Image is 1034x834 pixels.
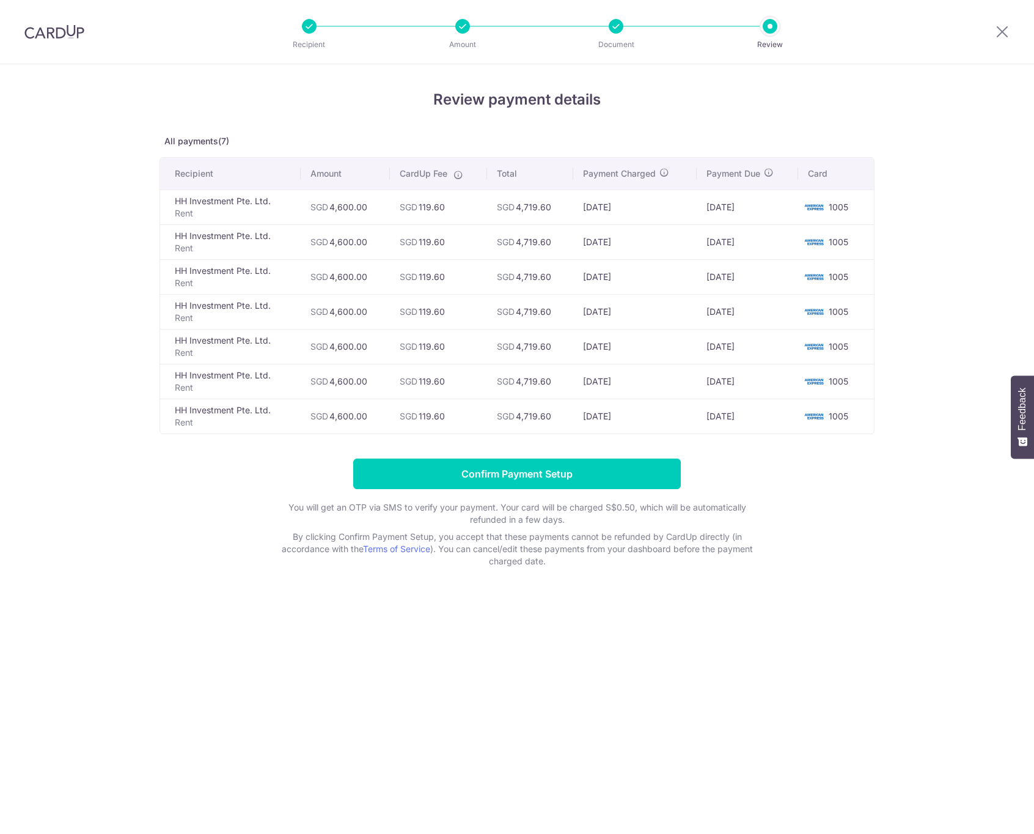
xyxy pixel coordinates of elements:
td: 4,600.00 [301,190,390,224]
span: SGD [400,411,417,421]
td: 4,600.00 [301,329,390,364]
h4: Review payment details [159,89,875,111]
td: 4,719.60 [487,294,573,329]
td: HH Investment Pte. Ltd. [160,329,301,364]
p: All payments(7) [159,135,875,147]
span: SGD [310,376,328,386]
td: HH Investment Pte. Ltd. [160,224,301,259]
span: 1005 [829,341,848,352]
span: 1005 [829,306,848,317]
a: Terms of Service [363,544,430,554]
p: Rent [175,312,291,324]
td: 119.60 [390,329,487,364]
td: [DATE] [697,294,798,329]
td: [DATE] [697,329,798,364]
td: [DATE] [697,399,798,434]
td: [DATE] [573,364,697,399]
td: 119.60 [390,224,487,259]
span: SGD [497,202,515,212]
td: HH Investment Pte. Ltd. [160,364,301,399]
td: 119.60 [390,294,487,329]
p: Review [725,39,815,51]
span: 1005 [829,376,848,386]
span: SGD [497,341,515,352]
span: Payment Charged [583,168,656,180]
td: 119.60 [390,190,487,224]
td: 4,719.60 [487,259,573,294]
td: [DATE] [573,294,697,329]
span: SGD [400,237,417,247]
span: Payment Due [706,168,760,180]
span: 1005 [829,237,848,247]
button: Feedback - Show survey [1011,375,1034,459]
td: [DATE] [697,364,798,399]
p: Rent [175,347,291,359]
p: Recipient [264,39,354,51]
td: [DATE] [573,190,697,224]
p: Rent [175,382,291,394]
td: 4,600.00 [301,294,390,329]
td: [DATE] [573,224,697,259]
td: 4,600.00 [301,399,390,434]
img: <span class="translation_missing" title="translation missing: en.account_steps.new_confirm_form.b... [802,304,826,319]
span: CardUp Fee [400,168,447,180]
span: SGD [497,306,515,317]
img: <span class="translation_missing" title="translation missing: en.account_steps.new_confirm_form.b... [802,235,826,249]
span: SGD [497,411,515,421]
p: By clicking Confirm Payment Setup, you accept that these payments cannot be refunded by CardUp di... [273,531,761,567]
td: [DATE] [573,329,697,364]
p: Document [571,39,661,51]
span: SGD [497,376,515,386]
span: SGD [310,237,328,247]
input: Confirm Payment Setup [353,459,681,489]
td: [DATE] [697,224,798,259]
p: Rent [175,242,291,254]
img: <span class="translation_missing" title="translation missing: en.account_steps.new_confirm_form.b... [802,339,826,354]
td: HH Investment Pte. Ltd. [160,399,301,434]
span: SGD [310,306,328,317]
td: 119.60 [390,364,487,399]
th: Recipient [160,158,301,190]
td: 4,719.60 [487,190,573,224]
td: 4,600.00 [301,364,390,399]
span: 1005 [829,411,848,421]
td: 4,719.60 [487,329,573,364]
img: CardUp [24,24,84,39]
p: Amount [417,39,508,51]
td: HH Investment Pte. Ltd. [160,294,301,329]
td: 4,719.60 [487,364,573,399]
td: 4,600.00 [301,259,390,294]
td: 4,719.60 [487,399,573,434]
p: Rent [175,416,291,429]
td: 119.60 [390,259,487,294]
p: You will get an OTP via SMS to verify your payment. Your card will be charged S$0.50, which will ... [273,501,761,526]
td: [DATE] [573,259,697,294]
td: 4,600.00 [301,224,390,259]
p: Rent [175,207,291,220]
th: Card [798,158,874,190]
img: <span class="translation_missing" title="translation missing: en.account_steps.new_confirm_form.b... [802,200,826,215]
span: SGD [310,271,328,282]
span: SGD [400,341,417,352]
td: HH Investment Pte. Ltd. [160,190,301,224]
span: SGD [497,271,515,282]
td: [DATE] [697,259,798,294]
td: [DATE] [697,190,798,224]
th: Amount [301,158,390,190]
span: SGD [497,237,515,247]
span: SGD [400,202,417,212]
span: SGD [400,376,417,386]
span: 1005 [829,202,848,212]
span: SGD [310,411,328,421]
th: Total [487,158,573,190]
span: SGD [310,202,328,212]
span: 1005 [829,271,848,282]
p: Rent [175,277,291,289]
span: SGD [400,271,417,282]
span: SGD [400,306,417,317]
img: <span class="translation_missing" title="translation missing: en.account_steps.new_confirm_form.b... [802,270,826,284]
img: <span class="translation_missing" title="translation missing: en.account_steps.new_confirm_form.b... [802,374,826,389]
span: Feedback [1017,388,1028,430]
td: HH Investment Pte. Ltd. [160,259,301,294]
td: [DATE] [573,399,697,434]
